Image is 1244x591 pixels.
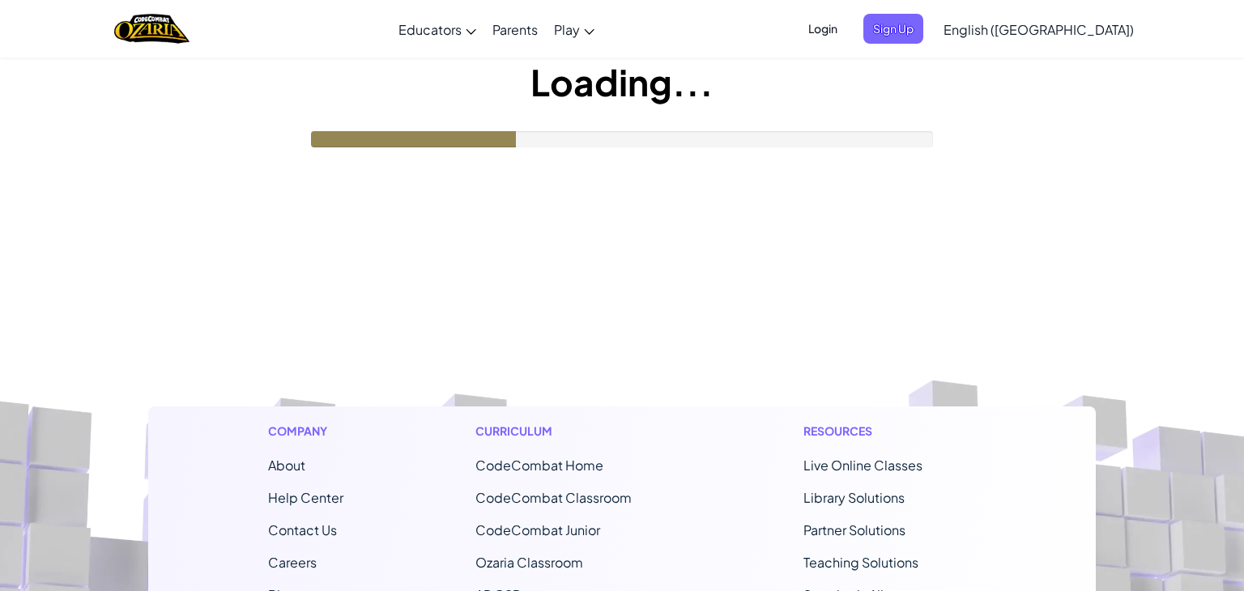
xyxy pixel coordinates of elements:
span: CodeCombat Home [475,457,603,474]
a: Ozaria Classroom [475,554,583,571]
a: Play [546,7,603,51]
a: Live Online Classes [803,457,922,474]
a: Educators [390,7,484,51]
a: Careers [268,554,317,571]
a: English ([GEOGRAPHIC_DATA]) [935,7,1142,51]
a: Partner Solutions [803,521,905,538]
a: CodeCombat Classroom [475,489,632,506]
img: Home [114,12,190,45]
a: About [268,457,305,474]
a: Library Solutions [803,489,905,506]
button: Sign Up [863,14,923,44]
a: CodeCombat Junior [475,521,600,538]
span: Contact Us [268,521,337,538]
a: Parents [484,7,546,51]
span: Play [554,21,580,38]
span: English ([GEOGRAPHIC_DATA]) [944,21,1134,38]
a: Teaching Solutions [803,554,918,571]
h1: Company [268,423,343,440]
span: Educators [398,21,462,38]
a: Help Center [268,489,343,506]
h1: Curriculum [475,423,671,440]
a: Ozaria by CodeCombat logo [114,12,190,45]
h1: Resources [803,423,976,440]
button: Login [799,14,847,44]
